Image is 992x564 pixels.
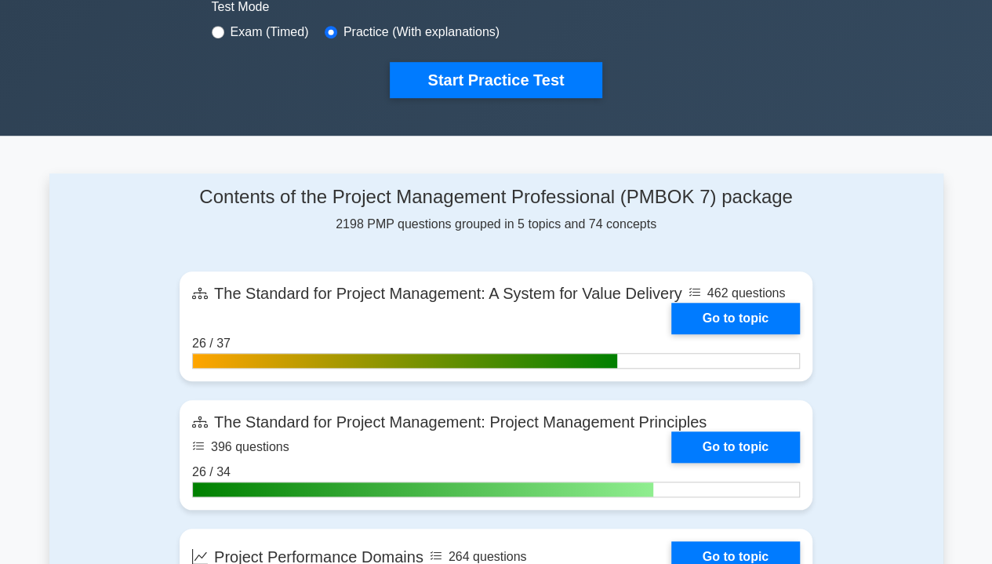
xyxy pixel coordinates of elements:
[390,62,601,98] button: Start Practice Test
[343,23,500,42] label: Practice (With explanations)
[671,431,800,463] a: Go to topic
[180,186,812,209] h4: Contents of the Project Management Professional (PMBOK 7) package
[671,303,800,334] a: Go to topic
[231,23,309,42] label: Exam (Timed)
[180,186,812,234] div: 2198 PMP questions grouped in 5 topics and 74 concepts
